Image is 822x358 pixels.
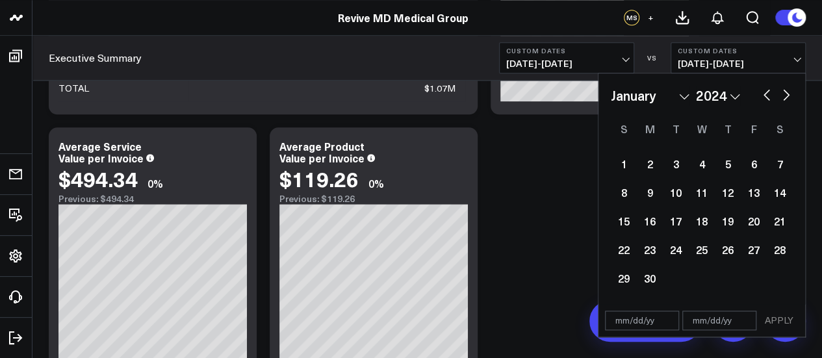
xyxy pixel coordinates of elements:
span: + [648,13,654,22]
div: $494.34 [58,167,138,190]
div: 0% [368,176,384,190]
div: Previous: $494.34 [58,194,247,204]
input: mm/dd/yy [605,311,679,330]
button: Custom Dates[DATE]-[DATE] [499,42,634,73]
div: $119.26 [279,167,359,190]
div: MS [624,10,639,25]
span: [DATE] - [DATE] [678,58,799,69]
button: APPLY [760,311,799,330]
div: Average Product Value per Invoice [279,139,365,165]
div: Monday [637,118,663,139]
div: Average Service Value per Invoice [58,139,144,165]
div: Previous: $119.26 [279,194,468,204]
div: Saturday [767,118,793,139]
div: Thursday [715,118,741,139]
div: Sunday [611,118,637,139]
div: Tuesday [663,118,689,139]
div: Wednesday [689,118,715,139]
div: VS [641,54,664,62]
b: Custom Dates [506,47,627,55]
b: Custom Dates [678,47,799,55]
button: Custom Dates[DATE]-[DATE] [671,42,806,73]
div: TOTAL [58,82,89,95]
div: 0% [148,176,163,190]
a: Revive MD Medical Group [338,10,469,25]
span: [DATE] - [DATE] [506,58,627,69]
a: Executive Summary [49,51,142,65]
button: + [643,10,658,25]
div: Friday [741,118,767,139]
input: mm/dd/yy [682,311,756,330]
a: AskCorral [589,300,702,342]
div: $1.07M [424,82,456,95]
